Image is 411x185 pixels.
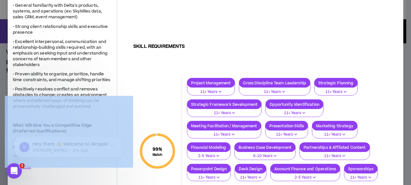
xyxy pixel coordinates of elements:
p: 2-5 Years [274,175,336,181]
span: • Positively resolves conflict and removes obstacles to change; creates an environment where esta... [13,86,107,109]
p: 11+ Years [243,89,306,95]
p: 11+ Years [191,89,231,95]
span: • Proven ability to organize, prioritize, handle time constraints, and manage shifting priorities [13,71,110,83]
p: 11+ Years [191,132,257,138]
p: 11+ Years [304,153,365,159]
p: 11+ Years [269,132,304,138]
p: 2-5 Years [191,153,226,159]
h4: Skill Requirements [133,44,392,73]
p: Marketing Strategy [312,123,357,128]
button: 11+ Years [265,105,323,117]
span: 99 % [153,146,163,153]
button: 11+ Years [344,169,378,181]
p: 11+ Years [239,175,262,181]
div: message notification from Morgan, 1m ago. Hey there 👋 Welcome to Wripple 🙌 Take a look around! If... [10,40,119,62]
p: Partnerships & Affilated Content [300,145,369,150]
span: • Excellent interpersonal, communication and relationship-building skills required, with an empha... [13,39,107,68]
button: 2-5 Years [270,169,340,181]
button: 11+ Years [187,105,262,117]
p: Cross Discipline Team Leadership [239,80,310,85]
p: Deck Design [235,166,266,171]
p: Presentation Skills [265,123,308,128]
button: 11+ Years [239,84,310,96]
img: Profile image for Morgan [14,46,25,56]
p: Business Case Development [235,145,296,150]
span: • General familiarity with Delta’s products, systems, and operations (ex: SkyMiles data, sales CR... [13,3,102,20]
p: 6-10 Years [239,153,292,159]
span: • Strong client relationship skills and executive presence [13,24,108,35]
button: 11+ Years [187,169,231,181]
button: 11+ Years [235,169,266,181]
button: 11+ Years [187,84,235,96]
p: Meeting Facilitation / Management [187,123,261,128]
iframe: Intercom live chat [6,163,22,179]
p: 11+ Years [348,175,373,181]
p: Strategic Planning [315,80,357,85]
p: Opportunity Identification [266,102,323,107]
p: Sponsorships [344,166,377,171]
p: Strategic Framework Development [187,102,261,107]
iframe: Intercom notifications message [5,96,133,168]
p: Powerpoint Design [187,166,231,171]
p: Message from Morgan, sent 1m ago [28,52,111,57]
p: 11+ Years [318,89,354,95]
button: 11+ Years [187,126,261,139]
button: 11+ Years [312,126,357,139]
p: Account Finance and Operations [271,166,340,171]
p: 11+ Years [270,110,319,116]
p: Project Management [187,80,235,85]
button: 11+ Years [299,148,370,160]
span: 1 [20,163,25,168]
button: 2-5 Years [187,148,231,160]
p: Hey there 👋 Welcome to Wripple 🙌 Take a look around! If you have any questions, just reply to thi... [28,45,111,52]
button: 6-10 Years [234,148,296,160]
small: Match [153,153,163,157]
p: 11+ Years [316,132,353,138]
p: 11+ Years [191,175,227,181]
p: Financial Modeling [187,145,230,150]
button: 11+ Years [314,84,358,96]
button: 11+ Years [265,126,308,139]
p: 11+ Years [191,110,257,116]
